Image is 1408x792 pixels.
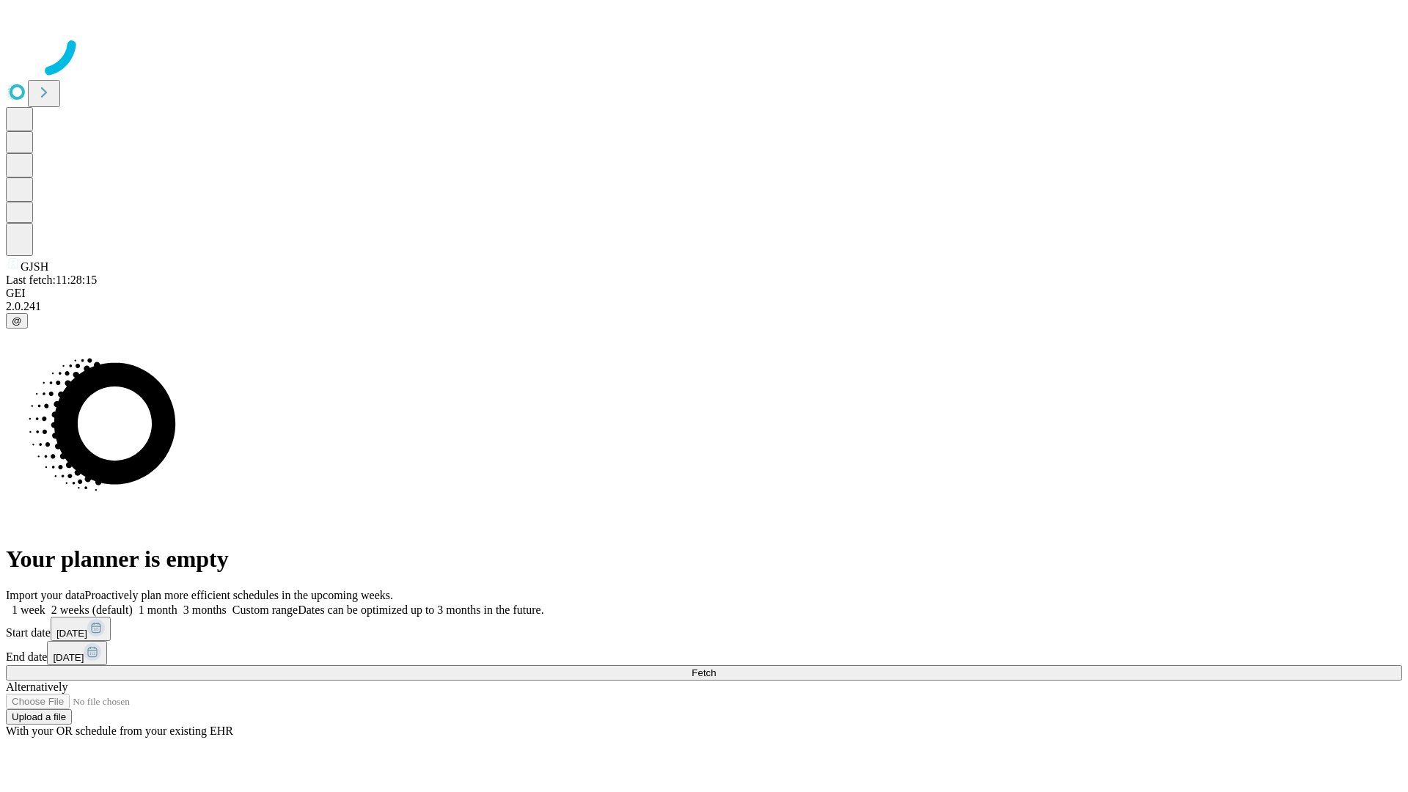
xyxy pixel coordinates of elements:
[6,641,1402,665] div: End date
[692,667,716,678] span: Fetch
[53,652,84,663] span: [DATE]
[6,300,1402,313] div: 2.0.241
[12,604,45,616] span: 1 week
[47,641,107,665] button: [DATE]
[6,313,28,329] button: @
[6,589,85,601] span: Import your data
[232,604,298,616] span: Custom range
[6,681,67,693] span: Alternatively
[51,617,111,641] button: [DATE]
[6,665,1402,681] button: Fetch
[21,260,48,273] span: GJSH
[6,725,233,737] span: With your OR schedule from your existing EHR
[51,604,133,616] span: 2 weeks (default)
[6,287,1402,300] div: GEI
[6,546,1402,573] h1: Your planner is empty
[183,604,227,616] span: 3 months
[56,628,87,639] span: [DATE]
[6,709,72,725] button: Upload a file
[6,274,97,286] span: Last fetch: 11:28:15
[139,604,177,616] span: 1 month
[12,315,22,326] span: @
[85,589,393,601] span: Proactively plan more efficient schedules in the upcoming weeks.
[298,604,543,616] span: Dates can be optimized up to 3 months in the future.
[6,617,1402,641] div: Start date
